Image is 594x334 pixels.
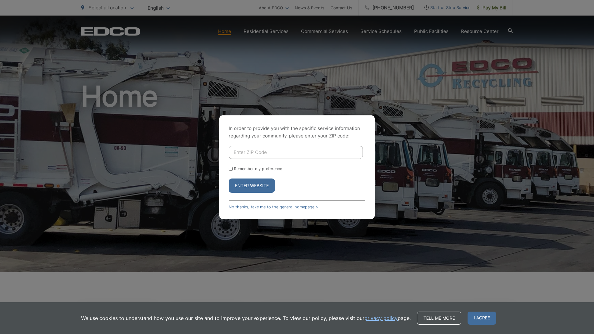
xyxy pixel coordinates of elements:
input: Enter ZIP Code [229,146,363,159]
a: Tell me more [417,312,461,325]
p: We use cookies to understand how you use our site and to improve your experience. To view our pol... [81,314,411,322]
button: Enter Website [229,179,275,193]
a: No thanks, take me to the general homepage > [229,205,318,209]
p: In order to provide you with the specific service information regarding your community, please en... [229,125,365,140]
a: privacy policy [364,314,398,322]
span: I agree [468,312,496,325]
label: Remember my preference [234,166,282,171]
